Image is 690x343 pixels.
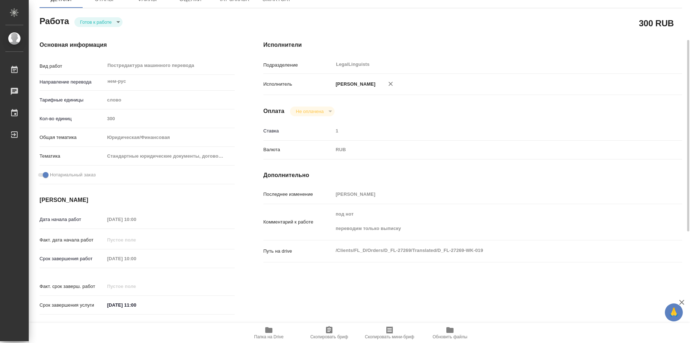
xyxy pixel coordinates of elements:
[105,131,235,144] div: Юридическая/Финансовая
[639,17,674,29] h2: 300 RUB
[40,236,105,244] p: Факт. дата начала работ
[333,244,647,257] textarea: /Clients/FL_D/Orders/D_FL-27269/Translated/D_FL-27269-WK-019
[40,255,105,262] p: Срок завершения работ
[40,78,105,86] p: Направление перевода
[333,126,647,136] input: Пустое поле
[40,216,105,223] p: Дата начала работ
[263,107,285,116] h4: Оплата
[40,63,105,70] p: Вид работ
[40,41,235,49] h4: Основная информация
[263,171,682,180] h4: Дополнительно
[365,334,414,339] span: Скопировать мини-бриф
[665,303,683,321] button: 🙏
[263,218,333,226] p: Комментарий к работе
[254,334,284,339] span: Папка на Drive
[263,41,682,49] h4: Исполнители
[74,17,123,27] div: Готов к работе
[40,115,105,122] p: Кол-во единиц
[40,302,105,309] p: Срок завершения услуги
[299,323,359,343] button: Скопировать бриф
[105,150,235,162] div: Стандартные юридические документы, договоры, уставы
[263,127,333,135] p: Ставка
[294,108,326,114] button: Не оплачена
[105,253,167,264] input: Пустое поле
[263,248,333,255] p: Путь на drive
[333,189,647,199] input: Пустое поле
[105,94,235,106] div: слово
[78,19,114,25] button: Готов к работе
[333,208,647,235] textarea: под нот переводим только выписку
[383,76,399,92] button: Удалить исполнителя
[333,81,376,88] p: [PERSON_NAME]
[40,96,105,104] p: Тарифные единицы
[239,323,299,343] button: Папка на Drive
[333,144,647,156] div: RUB
[263,146,333,153] p: Валюта
[40,196,235,204] h4: [PERSON_NAME]
[263,191,333,198] p: Последнее изменение
[359,323,420,343] button: Скопировать мини-бриф
[263,81,333,88] p: Исполнитель
[668,305,680,320] span: 🙏
[50,171,96,179] span: Нотариальный заказ
[105,300,167,310] input: ✎ Введи что-нибудь
[290,107,334,116] div: Готов к работе
[105,235,167,245] input: Пустое поле
[433,334,468,339] span: Обновить файлы
[105,214,167,225] input: Пустое поле
[40,134,105,141] p: Общая тематика
[105,113,235,124] input: Пустое поле
[105,281,167,292] input: Пустое поле
[40,153,105,160] p: Тематика
[40,14,69,27] h2: Работа
[40,283,105,290] p: Факт. срок заверш. работ
[310,334,348,339] span: Скопировать бриф
[263,62,333,69] p: Подразделение
[420,323,480,343] button: Обновить файлы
